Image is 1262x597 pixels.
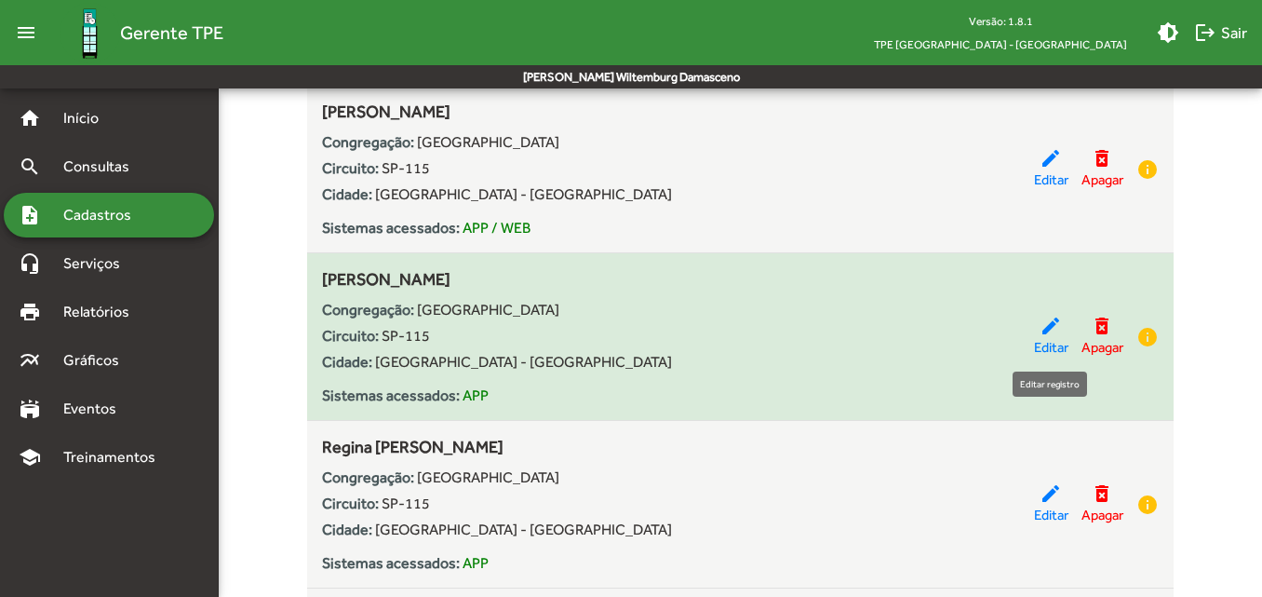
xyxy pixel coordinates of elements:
[1091,482,1113,505] mat-icon: delete_forever
[19,301,41,323] mat-icon: print
[1091,147,1113,170] mat-icon: delete_forever
[322,301,414,319] strong: Congregação:
[1081,505,1123,526] span: Apagar
[1194,21,1216,44] mat-icon: logout
[322,133,414,151] strong: Congregação:
[1136,494,1159,516] mat-icon: info
[52,107,126,129] span: Início
[1081,337,1123,359] span: Apagar
[1136,326,1159,348] mat-icon: info
[52,301,154,323] span: Relatórios
[1040,315,1062,337] mat-icon: edit
[52,204,155,226] span: Cadastros
[120,18,223,47] span: Gerente TPE
[19,398,41,420] mat-icon: stadium
[463,219,530,237] span: APP / WEB
[375,521,672,538] span: [GEOGRAPHIC_DATA] - [GEOGRAPHIC_DATA]
[417,468,559,486] span: [GEOGRAPHIC_DATA]
[1194,16,1247,49] span: Sair
[417,301,559,319] span: [GEOGRAPHIC_DATA]
[322,219,460,237] strong: Sistemas acessados:
[463,554,489,572] span: APP
[60,3,120,63] img: Logo
[1040,482,1062,505] mat-icon: edit
[19,107,41,129] mat-icon: home
[52,446,178,468] span: Treinamentos
[45,3,223,63] a: Gerente TPE
[322,495,379,512] strong: Circuito:
[1034,337,1068,359] span: Editar
[382,495,430,512] span: SP-115
[19,349,41,372] mat-icon: multiline_chart
[382,327,430,345] span: SP-115
[1040,147,1062,170] mat-icon: edit
[322,269,450,289] span: [PERSON_NAME]
[322,437,503,456] span: Regina [PERSON_NAME]
[7,14,45,51] mat-icon: menu
[375,185,672,203] span: [GEOGRAPHIC_DATA] - [GEOGRAPHIC_DATA]
[322,185,372,203] strong: Cidade:
[375,353,672,371] span: [GEOGRAPHIC_DATA] - [GEOGRAPHIC_DATA]
[322,468,414,486] strong: Congregação:
[859,9,1142,33] div: Versão: 1.8.1
[859,33,1142,56] span: TPE [GEOGRAPHIC_DATA] - [GEOGRAPHIC_DATA]
[417,133,559,151] span: [GEOGRAPHIC_DATA]
[322,327,379,345] strong: Circuito:
[52,252,145,275] span: Serviços
[1136,158,1159,181] mat-icon: info
[322,159,379,177] strong: Circuito:
[19,204,41,226] mat-icon: note_add
[52,156,154,178] span: Consultas
[322,353,372,371] strong: Cidade:
[322,387,460,404] strong: Sistemas acessados:
[463,387,489,404] span: APP
[19,446,41,468] mat-icon: school
[19,156,41,178] mat-icon: search
[322,521,372,538] strong: Cidade:
[1187,16,1255,49] button: Sair
[1091,315,1113,337] mat-icon: delete_forever
[382,159,430,177] span: SP-115
[1081,170,1123,191] span: Apagar
[52,398,141,420] span: Eventos
[1034,170,1068,191] span: Editar
[1157,21,1179,44] mat-icon: brightness_medium
[322,554,460,572] strong: Sistemas acessados:
[1034,505,1068,526] span: Editar
[52,349,144,372] span: Gráficos
[19,252,41,275] mat-icon: headset_mic
[322,102,450,121] span: [PERSON_NAME]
